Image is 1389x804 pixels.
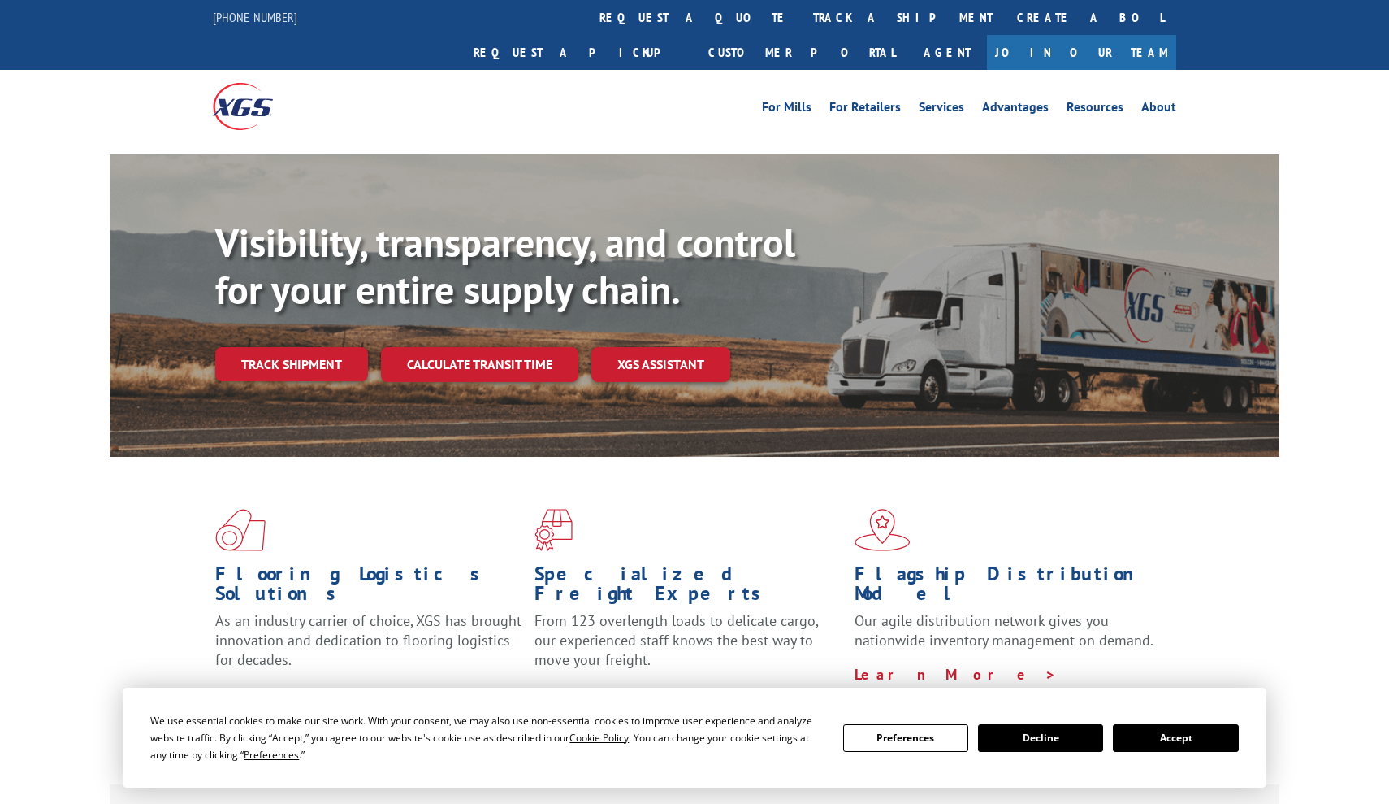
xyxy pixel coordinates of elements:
img: xgs-icon-focused-on-flooring-red [534,509,573,551]
h1: Flagship Distribution Model [855,564,1162,611]
span: Our agile distribution network gives you nationwide inventory management on demand. [855,611,1153,650]
div: We use essential cookies to make our site work. With your consent, we may also use non-essential ... [150,712,823,763]
a: Advantages [982,101,1049,119]
a: Calculate transit time [381,347,578,382]
a: Learn More > [534,684,737,703]
h1: Flooring Logistics Solutions [215,564,522,611]
button: Accept [1113,724,1238,752]
a: For Mills [762,101,811,119]
a: Learn More > [215,684,418,703]
button: Decline [978,724,1103,752]
a: Track shipment [215,347,368,381]
h1: Specialized Freight Experts [534,564,842,611]
span: Cookie Policy [569,731,629,745]
a: For Retailers [829,101,901,119]
div: Cookie Consent Prompt [123,688,1266,788]
a: Join Our Team [987,35,1176,70]
button: Preferences [843,724,968,752]
img: xgs-icon-total-supply-chain-intelligence-red [215,509,266,551]
a: Customer Portal [696,35,907,70]
a: Request a pickup [461,35,696,70]
a: XGS ASSISTANT [591,347,730,382]
b: Visibility, transparency, and control for your entire supply chain. [215,217,795,315]
a: Agent [907,35,987,70]
a: About [1141,101,1176,119]
span: As an industry carrier of choice, XGS has brought innovation and dedication to flooring logistics... [215,611,521,669]
a: [PHONE_NUMBER] [213,9,297,25]
a: Resources [1067,101,1123,119]
span: Preferences [244,748,299,762]
img: xgs-icon-flagship-distribution-model-red [855,509,911,551]
a: Learn More > [855,665,1057,684]
a: Services [919,101,964,119]
p: From 123 overlength loads to delicate cargo, our experienced staff knows the best way to move you... [534,611,842,684]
